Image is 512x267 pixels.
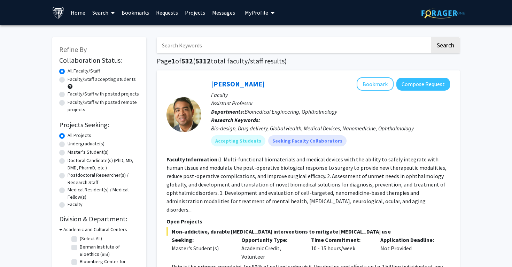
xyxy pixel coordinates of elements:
[211,116,260,123] b: Research Keywords:
[118,0,153,25] a: Bookmarks
[68,171,139,186] label: Postdoctoral Researcher(s) / Research Staff
[68,99,139,113] label: Faculty/Staff with posted remote projects
[166,156,219,163] b: Faculty Information:
[245,108,337,115] span: Biomedical Engineering, Ophthalmology
[59,56,139,64] h2: Collaboration Status:
[68,148,109,156] label: Master's Student(s)
[211,108,245,115] b: Departments:
[211,99,450,107] p: Assistant Professor
[52,7,64,19] img: Johns Hopkins University Logo
[166,217,450,226] p: Open Projects
[171,56,175,65] span: 1
[181,0,209,25] a: Projects
[59,215,139,223] h2: Division & Department:
[68,201,83,208] label: Faculty
[80,235,102,242] label: (Select All)
[245,9,268,16] span: My Profile
[166,227,450,236] span: Non-addictive, durable [MEDICAL_DATA] interventions to mitigate [MEDICAL_DATA] use
[236,236,306,261] div: Academic Credit, Volunteer
[211,79,265,88] a: [PERSON_NAME]
[80,243,138,258] label: Berman Institute of Bioethics (BIB)
[153,0,181,25] a: Requests
[68,67,100,75] label: All Faculty/Staff
[166,156,447,213] fg-read-more: 1. Multi-functional biomaterials and medical devices with the ability to safely integrate with hu...
[59,45,87,54] span: Refine By
[68,90,139,98] label: Faculty/Staff with posted projects
[431,37,460,53] button: Search
[59,121,139,129] h2: Projects Seeking:
[380,236,440,244] p: Application Deadline:
[211,91,450,99] p: Faculty
[157,37,430,53] input: Search Keywords
[67,0,89,25] a: Home
[211,135,265,146] mat-chip: Accepting Students
[68,157,139,171] label: Doctoral Candidate(s) (PhD, MD, DMD, PharmD, etc.)
[63,226,127,233] h3: Academic and Cultural Centers
[5,236,30,262] iframe: Chat
[375,236,445,261] div: Not Provided
[68,132,91,139] label: All Projects
[68,140,104,147] label: Undergraduate(s)
[396,78,450,91] button: Compose Request to Kunal Parikh
[306,236,375,261] div: 10 - 15 hours/week
[421,8,465,18] img: ForagerOne Logo
[172,236,231,244] p: Seeking:
[181,56,193,65] span: 532
[268,135,347,146] mat-chip: Seeking Faculty Collaborators
[209,0,239,25] a: Messages
[311,236,370,244] p: Time Commitment:
[172,244,231,252] div: Master's Student(s)
[357,77,394,91] button: Add Kunal Parikh to Bookmarks
[211,124,450,132] div: Bio-design, Drug delivery, Global Health, Medical Devices, Nanomedicine, Ophthalmology
[68,186,139,201] label: Medical Resident(s) / Medical Fellow(s)
[89,0,118,25] a: Search
[241,236,301,244] p: Opportunity Type:
[157,57,460,65] h1: Page of ( total faculty/staff results)
[195,56,211,65] span: 5312
[68,76,136,83] label: Faculty/Staff accepting students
